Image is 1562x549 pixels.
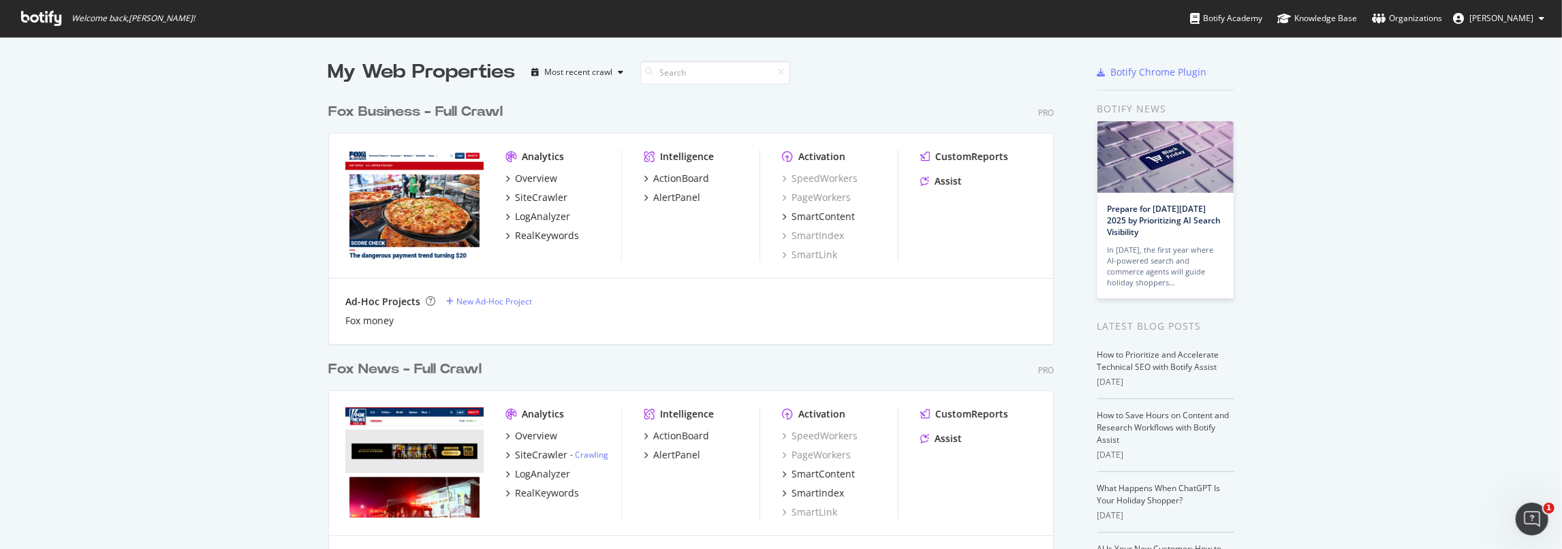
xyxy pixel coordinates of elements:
a: Fox News - Full Crawl [328,360,487,379]
a: SmartIndex [782,486,844,500]
div: SmartContent [792,467,855,481]
img: www.foxnews.com [345,407,484,518]
a: SpeedWorkers [782,429,858,443]
a: CustomReports [920,150,1008,163]
a: SmartContent [782,467,855,481]
div: Activation [798,150,845,163]
a: SpeedWorkers [782,172,858,185]
div: SmartContent [792,210,855,223]
button: [PERSON_NAME] [1442,7,1555,29]
div: Knowledge Base [1277,12,1357,25]
div: ActionBoard [653,429,709,443]
button: Most recent crawl [527,61,629,83]
a: SiteCrawler- Crawling [505,448,608,462]
div: Intelligence [660,407,714,421]
div: Ad-Hoc Projects [345,295,420,309]
div: Analytics [522,407,564,421]
div: Assist [935,174,962,188]
img: www.foxbusiness.com [345,150,484,260]
div: SmartIndex [792,486,844,500]
a: New Ad-Hoc Project [446,296,532,307]
a: PageWorkers [782,191,851,204]
div: Botify Academy [1190,12,1262,25]
span: 1 [1544,503,1555,514]
a: Botify Chrome Plugin [1097,65,1207,79]
div: Analytics [522,150,564,163]
div: LogAnalyzer [515,467,570,481]
span: Welcome back, [PERSON_NAME] ! [72,13,195,24]
a: How to Prioritize and Accelerate Technical SEO with Botify Assist [1097,349,1219,373]
div: Pro [1038,364,1054,376]
div: Pro [1038,107,1054,119]
div: [DATE] [1097,509,1234,522]
div: New Ad-Hoc Project [456,296,532,307]
a: PageWorkers [782,448,851,462]
div: In [DATE], the first year where AI-powered search and commerce agents will guide holiday shoppers… [1108,245,1223,288]
div: Botify Chrome Plugin [1111,65,1207,79]
a: LogAnalyzer [505,210,570,223]
a: RealKeywords [505,229,579,242]
div: SiteCrawler [515,191,567,204]
a: AlertPanel [644,448,700,462]
a: ActionBoard [644,172,709,185]
a: What Happens When ChatGPT Is Your Holiday Shopper? [1097,482,1221,506]
div: LogAnalyzer [515,210,570,223]
a: Assist [920,432,962,445]
div: Organizations [1372,12,1442,25]
a: CustomReports [920,407,1008,421]
div: Intelligence [660,150,714,163]
div: CustomReports [935,150,1008,163]
div: Overview [515,172,557,185]
div: RealKeywords [515,486,579,500]
a: SmartLink [782,248,837,262]
div: Botify news [1097,101,1234,116]
div: Latest Blog Posts [1097,319,1234,334]
div: AlertPanel [653,448,700,462]
div: [DATE] [1097,449,1234,461]
div: ActionBoard [653,172,709,185]
div: Activation [798,407,845,421]
input: Search [640,61,790,84]
div: [DATE] [1097,376,1234,388]
a: Fox Business - Full Crawl [328,102,508,122]
a: AlertPanel [644,191,700,204]
a: How to Save Hours on Content and Research Workflows with Botify Assist [1097,409,1230,445]
a: Assist [920,174,962,188]
div: My Web Properties [328,59,516,86]
a: Overview [505,429,557,443]
a: Crawling [575,449,608,460]
div: Assist [935,432,962,445]
div: AlertPanel [653,191,700,204]
a: LogAnalyzer [505,467,570,481]
a: SmartContent [782,210,855,223]
span: Blake Geist [1469,12,1533,24]
img: Prepare for Black Friday 2025 by Prioritizing AI Search Visibility [1097,121,1234,193]
div: CustomReports [935,407,1008,421]
div: Most recent crawl [545,68,613,76]
iframe: Intercom live chat [1516,503,1548,535]
a: SmartLink [782,505,837,519]
div: SiteCrawler [515,448,567,462]
a: Fox money [345,314,394,328]
a: SiteCrawler [505,191,567,204]
a: Prepare for [DATE][DATE] 2025 by Prioritizing AI Search Visibility [1108,203,1221,238]
div: RealKeywords [515,229,579,242]
a: RealKeywords [505,486,579,500]
a: SmartIndex [782,229,844,242]
a: ActionBoard [644,429,709,443]
a: Overview [505,172,557,185]
div: Fox News - Full Crawl [328,360,482,379]
div: Fox Business - Full Crawl [328,102,503,122]
div: - [570,449,608,460]
div: Overview [515,429,557,443]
